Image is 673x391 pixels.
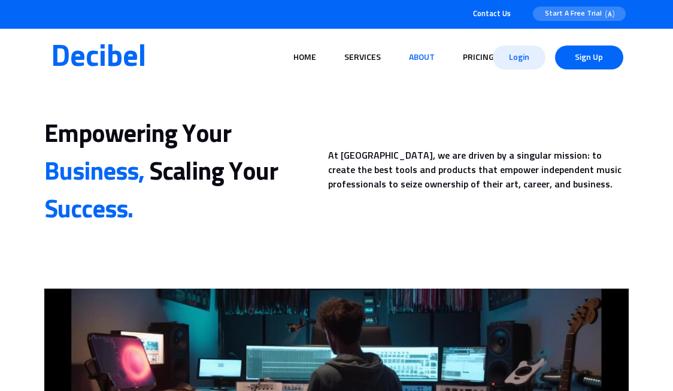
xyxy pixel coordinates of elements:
[550,41,628,75] a: Sign Up
[51,43,146,72] a: Decibel
[533,7,626,21] button: Start A Free TrialLogo
[458,46,499,69] a: Pricing
[545,9,605,19] p: Start A Free Trial
[473,10,511,19] span: Contact Us
[555,46,623,69] a: Sign Up
[565,46,614,69] span: Sign Up
[605,10,614,18] img: Logo
[44,116,312,229] p: Empowering Your Scaling Your
[502,46,536,69] span: Login
[488,41,550,75] a: Login
[493,46,545,69] a: Login
[468,6,516,23] button: Contact Us
[44,198,133,223] b: Success.
[328,148,629,192] p: At [GEOGRAPHIC_DATA], we are driven by a singular mission: to create the best tools and products ...
[289,46,321,69] a: Home
[44,160,144,185] b: Business,
[404,46,439,69] a: About
[339,46,386,69] a: Services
